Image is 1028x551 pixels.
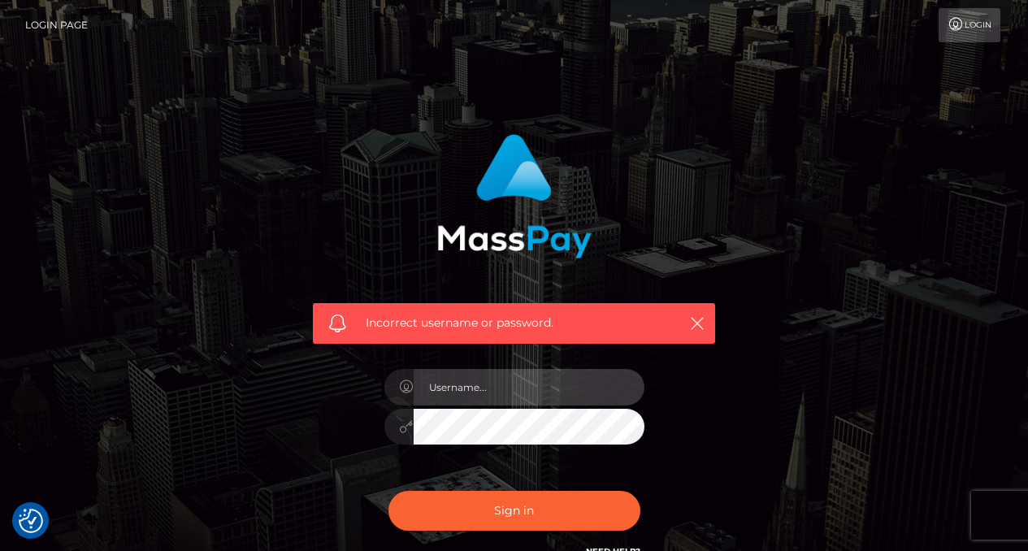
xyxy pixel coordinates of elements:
button: Consent Preferences [19,509,43,533]
img: Revisit consent button [19,509,43,533]
span: Incorrect username or password. [366,315,662,332]
input: Username... [414,369,644,406]
a: Login [939,8,1000,42]
a: Login Page [25,8,88,42]
img: MassPay Login [437,134,592,258]
button: Sign in [388,491,640,531]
